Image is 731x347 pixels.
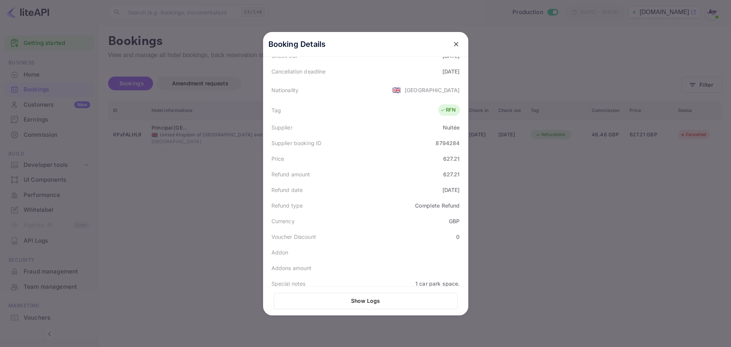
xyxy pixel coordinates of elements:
p: Booking Details [268,38,326,50]
div: 1 car park space. [415,280,460,288]
div: [DATE] [442,186,460,194]
div: 627.21 [443,170,460,178]
div: Cancellation deadline [271,67,326,75]
div: Refund date [271,186,303,194]
div: Price [271,155,284,163]
div: Special notes [271,280,306,288]
div: 627.21 [443,155,460,163]
div: Refund amount [271,170,310,178]
div: Currency [271,217,295,225]
div: Nationality [271,86,299,94]
div: Supplier [271,123,292,131]
div: 0 [456,233,460,241]
span: United States [392,83,401,97]
div: [DATE] [442,67,460,75]
div: Addons amount [271,264,312,272]
div: Nuitée [443,123,460,131]
div: 8794284 [436,139,460,147]
div: Complete Refund [415,201,460,209]
div: Voucher Discount [271,233,316,241]
button: close [449,37,463,51]
div: RFN [440,106,456,114]
div: [GEOGRAPHIC_DATA] [405,86,460,94]
div: GBP [449,217,460,225]
div: Supplier booking ID [271,139,322,147]
div: Addon [271,248,289,256]
div: Refund type [271,201,303,209]
div: Tag [271,106,281,114]
button: Show Logs [274,293,458,309]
